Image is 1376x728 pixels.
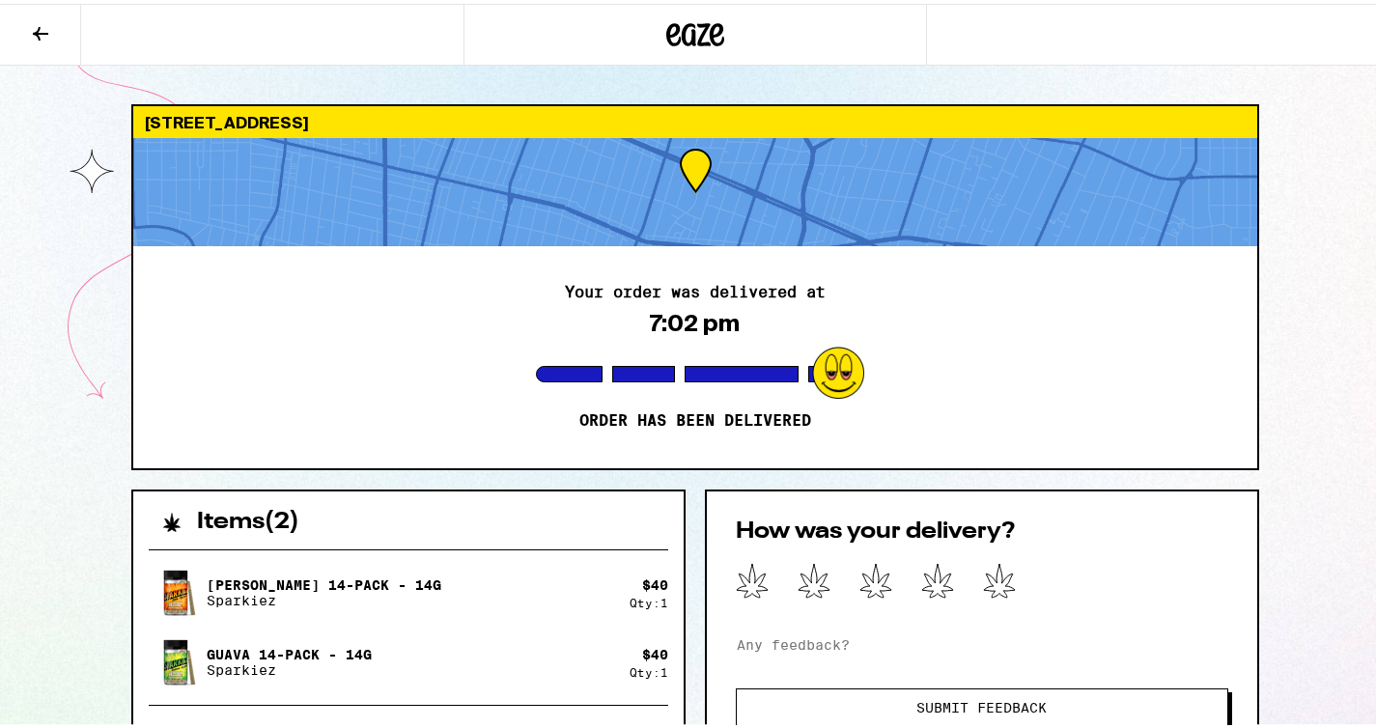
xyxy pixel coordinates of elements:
[651,306,741,333] div: 7:02 pm
[133,102,1257,134] div: [STREET_ADDRESS]
[642,574,668,589] div: $ 40
[630,662,668,675] div: Qty: 1
[736,627,1228,656] input: Any feedback?
[207,658,372,674] p: Sparkiez
[565,281,826,296] h2: Your order was delivered at
[12,14,139,29] span: Hi. Need any help?
[207,589,441,604] p: Sparkiez
[642,643,668,658] div: $ 40
[197,507,299,530] h2: Items ( 2 )
[149,631,203,686] img: Guava 14-Pack - 14g
[149,562,203,616] img: Jack 14-Pack - 14g
[579,407,811,427] p: Order has been delivered
[630,593,668,605] div: Qty: 1
[917,697,1048,711] span: Submit Feedback
[207,643,372,658] p: Guava 14-Pack - 14g
[207,574,441,589] p: [PERSON_NAME] 14-Pack - 14g
[736,517,1228,540] h2: How was your delivery?
[736,685,1228,723] button: Submit Feedback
